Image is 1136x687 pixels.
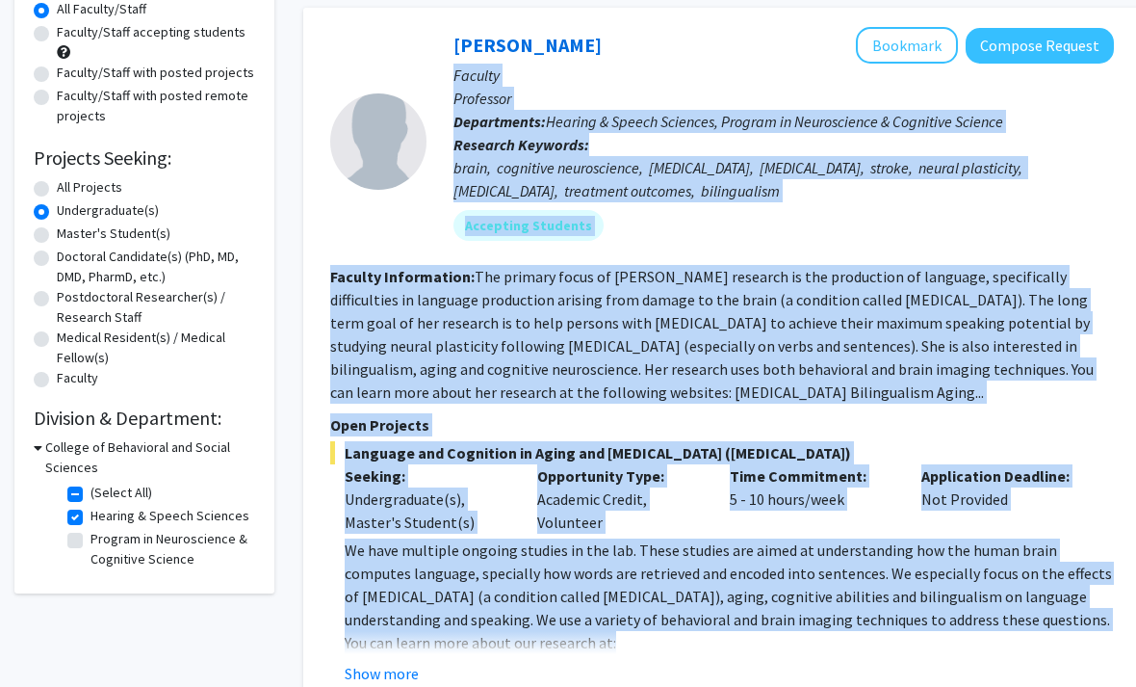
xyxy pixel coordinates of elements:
[57,368,98,388] label: Faculty
[856,27,958,64] button: Add Yasmeen Faroqi-Shah to Bookmarks
[57,177,122,198] label: All Projects
[523,464,715,534] div: Academic Credit, Volunteer
[90,483,152,503] label: (Select All)
[57,328,255,368] label: Medical Resident(s) / Medical Fellow(s)
[330,267,475,286] b: Faculty Information:
[907,464,1099,534] div: Not Provided
[57,22,245,42] label: Faculty/Staff accepting students
[345,488,508,534] div: Undergraduate(s), Master's Student(s)
[90,529,250,569] label: Program in Neuroscience & Cognitive Science
[345,662,419,685] button: Show more
[57,287,255,328] label: Postdoctoral Researcher(s) / Research Staff
[345,631,1114,654] p: You can learn more about our research at:
[90,506,249,526] label: Hearing & Speech Sciences
[14,600,82,673] iframe: Chat
[546,112,1003,131] span: Hearing & Speech Sciences, Program in Neuroscience & Cognitive Science
[453,33,602,57] a: [PERSON_NAME]
[34,407,255,430] h2: Division & Department:
[57,200,159,221] label: Undergraduate(s)
[330,267,1094,402] fg-read-more: The primary focus of [PERSON_NAME] research is the production of language, specifically difficult...
[330,441,1114,464] span: Language and Cognition in Aging and [MEDICAL_DATA] ([MEDICAL_DATA])
[453,210,604,241] mat-chip: Accepting Students
[57,86,255,126] label: Faculty/Staff with posted remote projects
[453,64,1114,87] p: Faculty
[715,464,908,534] div: 5 - 10 hours/week
[966,28,1114,64] button: Compose Request to Yasmeen Faroqi-Shah
[45,437,255,478] h3: College of Behavioral and Social Sciences
[345,464,508,488] p: Seeking:
[453,112,546,131] b: Departments:
[453,87,1114,110] p: Professor
[57,247,255,287] label: Doctoral Candidate(s) (PhD, MD, DMD, PharmD, etc.)
[57,224,170,244] label: Master's Student(s)
[453,156,1114,202] div: brain, cognitive neuroscience, [MEDICAL_DATA], [MEDICAL_DATA], stroke, neural plasticity, [MEDICA...
[537,464,701,488] p: Opportunity Type:
[921,464,1085,488] p: Application Deadline:
[34,146,255,170] h2: Projects Seeking:
[453,135,589,154] b: Research Keywords:
[730,464,893,488] p: Time Commitment:
[345,539,1114,631] p: We have multiple ongoing studies in the lab. These studies are aimed at understanding how the hum...
[57,63,254,83] label: Faculty/Staff with posted projects
[330,413,1114,436] p: Open Projects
